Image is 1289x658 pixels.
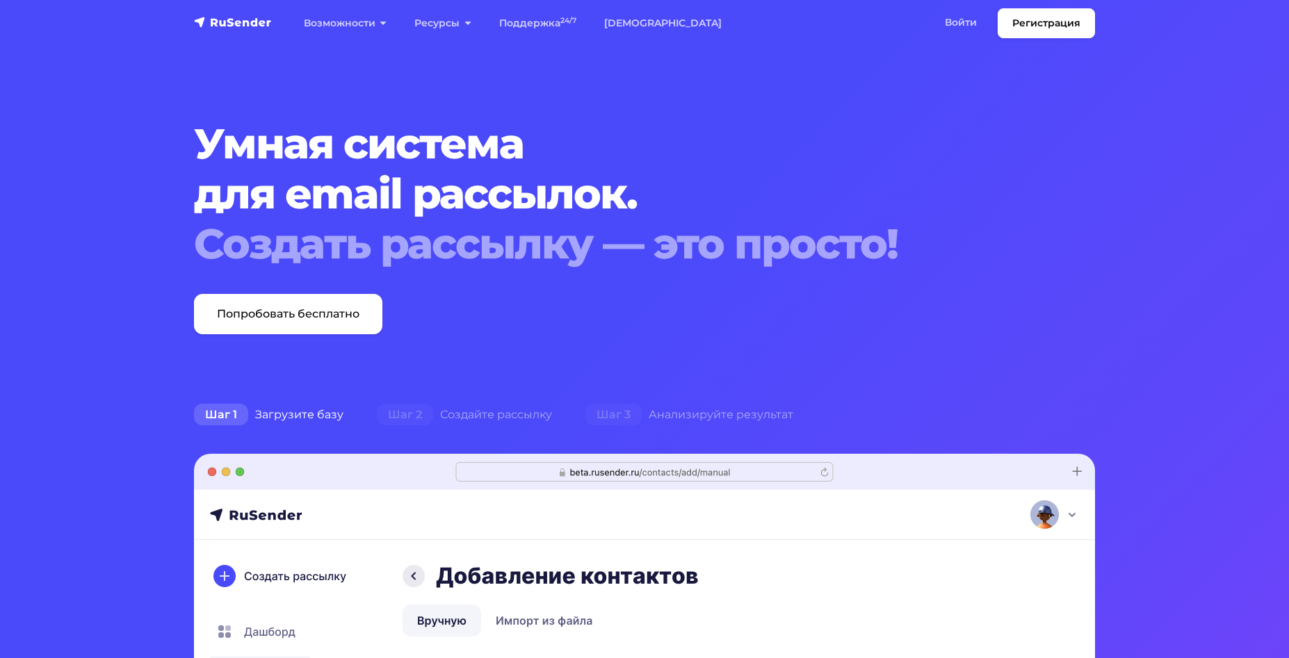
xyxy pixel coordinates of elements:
a: [DEMOGRAPHIC_DATA] [590,9,736,38]
div: Создайте рассылку [360,401,569,429]
a: Возможности [290,9,400,38]
a: Поддержка24/7 [485,9,590,38]
span: Шаг 3 [585,404,642,426]
span: Шаг 2 [377,404,433,426]
h1: Умная система для email рассылок. [194,119,1019,269]
sup: 24/7 [560,16,576,25]
a: Ресурсы [400,9,485,38]
div: Анализируйте результат [569,401,810,429]
div: Загрузите базу [177,401,360,429]
div: Создать рассылку — это просто! [194,219,1019,269]
img: RuSender [194,15,272,29]
a: Войти [931,8,991,37]
a: Регистрация [998,8,1095,38]
span: Шаг 1 [194,404,248,426]
a: Попробовать бесплатно [194,294,382,334]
